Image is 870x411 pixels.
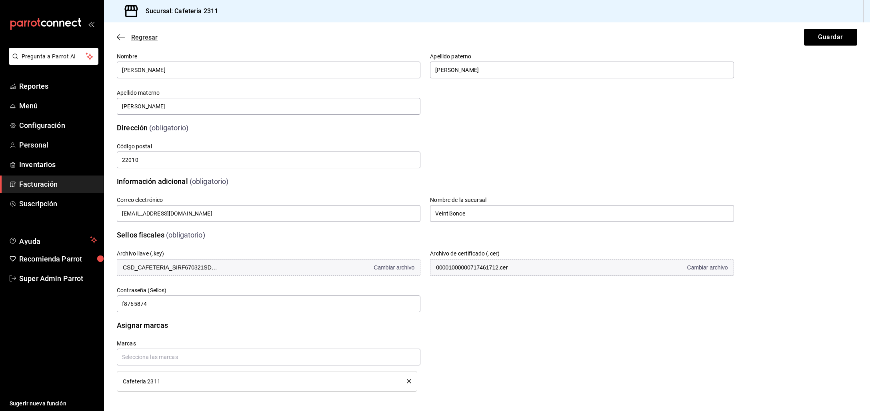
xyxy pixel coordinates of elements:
[430,251,500,256] label: Archivo de certificado (.cer)
[117,340,420,347] h6: Marcas
[436,264,532,271] span: 00001000000717461712.cer
[6,58,98,66] a: Pregunta a Parrot AI
[19,120,97,131] span: Configuración
[19,273,97,284] span: Super Admin Parrot
[117,320,168,331] div: Asignar marcas
[10,399,97,408] span: Sugerir nueva función
[19,235,87,245] span: Ayuda
[123,379,160,384] span: Cafeteria 2311
[117,197,420,203] label: Correo electrónico
[19,140,97,150] span: Personal
[430,259,734,276] button: 00001000000717461712.cerCambiar archivo
[19,81,97,92] span: Reportes
[430,197,734,203] label: Nombre de la sucursal
[19,100,97,111] span: Menú
[401,379,411,383] button: delete
[19,159,97,170] span: Inventarios
[131,34,158,41] span: Regresar
[9,48,98,65] button: Pregunta a Parrot AI
[117,349,420,365] input: Selecciona las marcas
[22,52,86,61] span: Pregunta a Parrot AI
[19,253,97,264] span: Recomienda Parrot
[687,264,728,271] span: Cambiar archivo
[149,122,188,133] div: (obligatorio)
[117,152,420,168] input: Obligatorio
[139,6,218,16] h3: Sucursal: Cafeteria 2311
[117,259,420,276] button: CSD_CAFETERIA_SIRF670321SD3_20250721_145355.keyCambiar archivo
[88,21,94,27] button: open_drawer_menu
[117,144,420,149] label: Código postal
[190,176,229,187] div: (obligatorio)
[430,54,734,59] label: Apellido paterno
[117,176,188,187] div: Información adicional
[117,54,420,59] label: Nombre
[374,264,414,271] span: Cambiar archivo
[117,34,158,41] button: Regresar
[117,122,148,133] div: Dirección
[117,229,164,240] div: Sellos fiscales
[804,29,857,46] button: Guardar
[123,264,219,271] span: CSD_CAFETERIA_SIRF670321SD3_20250721_145355.key
[117,251,164,256] label: Archivo llave (.key)
[166,229,205,240] div: (obligatorio)
[117,287,420,293] label: Contraseña (Sellos)
[117,90,420,96] label: Apellido materno
[19,179,97,190] span: Facturación
[19,198,97,209] span: Suscripción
